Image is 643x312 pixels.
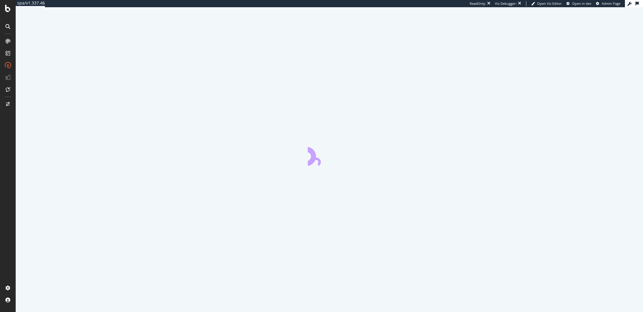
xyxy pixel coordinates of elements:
[602,1,620,6] span: Admin Page
[531,1,562,6] a: Open Viz Editor
[495,1,517,6] div: Viz Debugger:
[572,1,591,6] span: Open in dev
[566,1,591,6] a: Open in dev
[537,1,562,6] span: Open Viz Editor
[470,1,486,6] div: ReadOnly:
[308,144,351,166] div: animation
[596,1,620,6] a: Admin Page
